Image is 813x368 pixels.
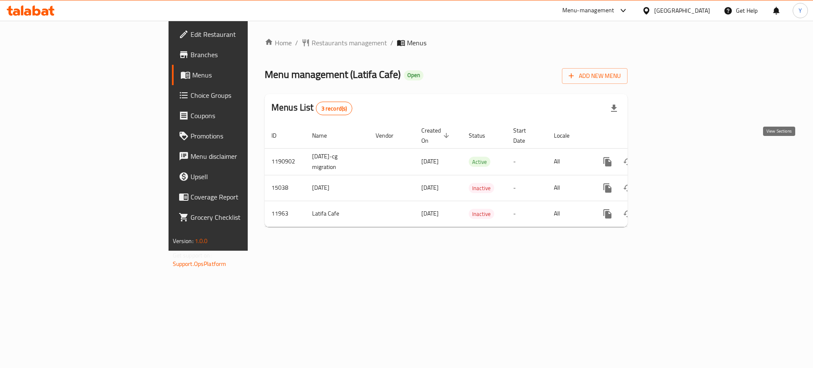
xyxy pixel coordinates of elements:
[173,258,227,269] a: Support.OpsPlatform
[172,44,304,65] a: Branches
[301,38,387,48] a: Restaurants management
[421,208,439,219] span: [DATE]
[547,148,591,175] td: All
[172,187,304,207] a: Coverage Report
[506,148,547,175] td: -
[404,72,423,79] span: Open
[316,102,353,115] div: Total records count
[305,175,369,201] td: [DATE]
[469,209,494,219] span: Inactive
[172,146,304,166] a: Menu disclaimer
[421,125,452,146] span: Created On
[421,156,439,167] span: [DATE]
[506,201,547,227] td: -
[312,38,387,48] span: Restaurants management
[469,183,494,193] span: Inactive
[265,65,401,84] span: Menu management ( Latifa Cafe )
[312,130,338,141] span: Name
[554,130,581,141] span: Locale
[305,201,369,227] td: Latifa Cafe
[597,178,618,198] button: more
[547,201,591,227] td: All
[316,105,352,113] span: 3 record(s)
[172,166,304,187] a: Upsell
[173,250,212,261] span: Get support on:
[271,130,288,141] span: ID
[547,175,591,201] td: All
[265,38,628,48] nav: breadcrumb
[172,85,304,105] a: Choice Groups
[172,65,304,85] a: Menus
[265,123,686,227] table: enhanced table
[191,151,298,161] span: Menu disclaimer
[191,50,298,60] span: Branches
[390,38,393,48] li: /
[799,6,802,15] span: Y
[513,125,537,146] span: Start Date
[191,90,298,100] span: Choice Groups
[172,126,304,146] a: Promotions
[562,68,628,84] button: Add New Menu
[506,175,547,201] td: -
[404,70,423,80] div: Open
[191,131,298,141] span: Promotions
[172,207,304,227] a: Grocery Checklist
[172,105,304,126] a: Coupons
[597,152,618,172] button: more
[173,235,194,246] span: Version:
[376,130,404,141] span: Vendor
[569,71,621,81] span: Add New Menu
[618,204,638,224] button: Change Status
[172,24,304,44] a: Edit Restaurant
[469,130,496,141] span: Status
[562,6,614,16] div: Menu-management
[271,101,352,115] h2: Menus List
[305,148,369,175] td: [DATE]-cg migration
[591,123,686,149] th: Actions
[192,70,298,80] span: Menus
[191,111,298,121] span: Coupons
[407,38,426,48] span: Menus
[604,98,624,119] div: Export file
[191,192,298,202] span: Coverage Report
[618,152,638,172] button: Change Status
[191,29,298,39] span: Edit Restaurant
[421,182,439,193] span: [DATE]
[654,6,710,15] div: [GEOGRAPHIC_DATA]
[191,212,298,222] span: Grocery Checklist
[191,172,298,182] span: Upsell
[618,178,638,198] button: Change Status
[469,157,490,167] span: Active
[195,235,208,246] span: 1.0.0
[597,204,618,224] button: more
